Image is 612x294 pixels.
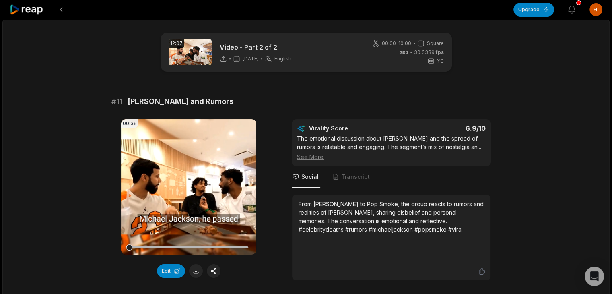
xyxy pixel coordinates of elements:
[400,124,486,133] div: 6.9 /10
[382,40,411,47] span: 00:00 - 10:00
[243,56,259,62] span: [DATE]
[128,96,233,107] span: [PERSON_NAME] and Rumors
[299,200,484,234] div: From [PERSON_NAME] to Pop Smoke, the group reacts to rumors and realities of [PERSON_NAME], shari...
[297,153,486,161] div: See More
[436,49,444,55] span: fps
[309,124,396,133] div: Virality Score
[274,56,291,62] span: English
[121,119,256,255] video: Your browser does not support mp4 format.
[585,267,604,286] div: Open Intercom Messenger
[157,264,185,278] button: Edit
[169,39,184,48] div: 12:07
[111,96,123,107] span: # 11
[297,134,486,161] div: The emotional discussion about [PERSON_NAME] and the spread of rumors is relatable and engaging. ...
[341,173,370,181] span: Transcript
[292,166,491,188] nav: Tabs
[427,40,444,47] span: Square
[414,49,444,56] span: 30.3389
[301,173,319,181] span: Social
[513,3,554,17] button: Upgrade
[220,42,291,52] p: Video - Part 2 of 2
[437,58,444,65] span: YC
